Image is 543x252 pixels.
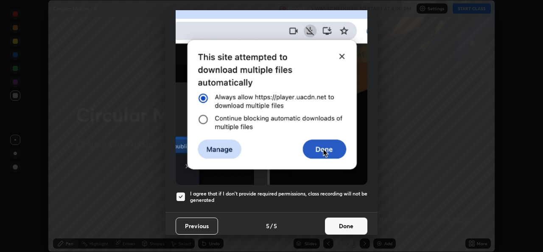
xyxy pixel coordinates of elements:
[270,221,273,230] h4: /
[325,218,367,235] button: Done
[274,221,277,230] h4: 5
[176,218,218,235] button: Previous
[266,221,269,230] h4: 5
[190,190,367,204] h5: I agree that if I don't provide required permissions, class recording will not be generated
